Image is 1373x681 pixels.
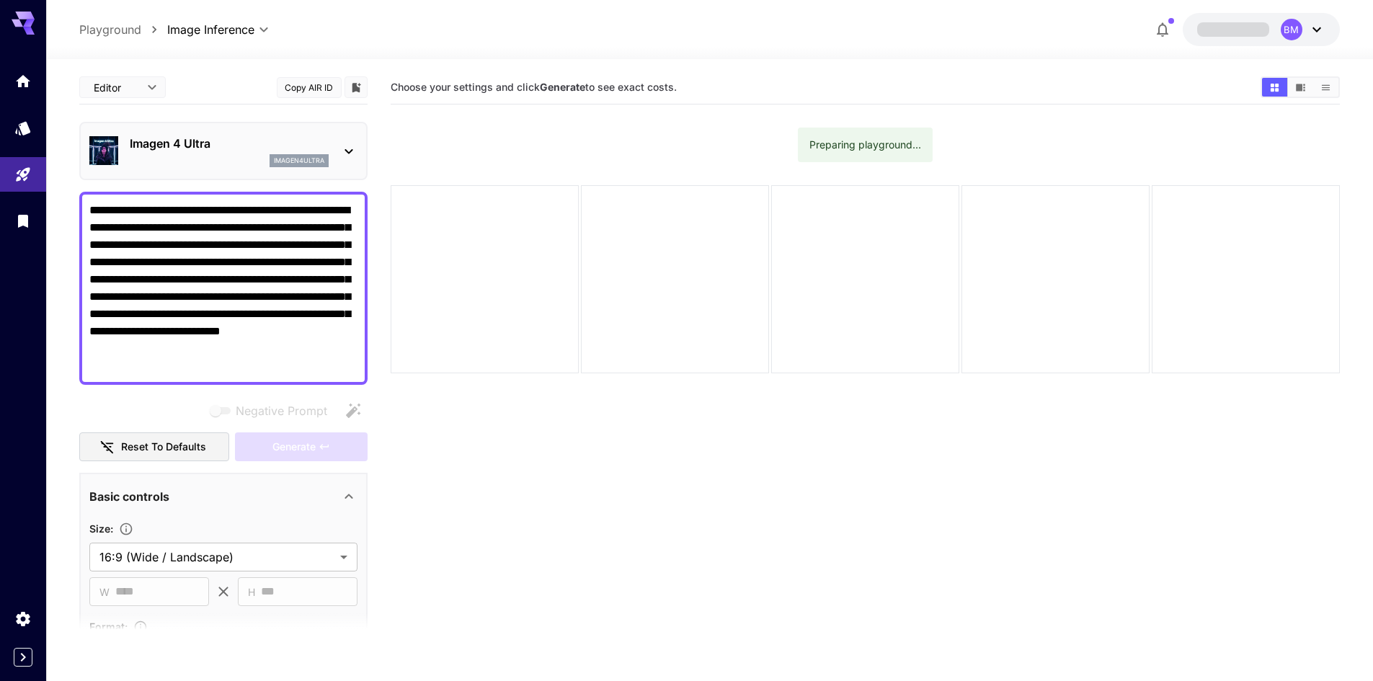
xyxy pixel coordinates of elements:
[89,488,169,505] p: Basic controls
[99,584,110,600] span: W
[14,72,32,90] div: Home
[540,81,585,93] b: Generate
[1281,19,1302,40] div: BM
[14,212,32,230] div: Library
[274,156,324,166] p: imagen4ultra
[1183,13,1340,46] button: BM
[99,548,334,566] span: 16:9 (Wide / Landscape)
[14,166,32,184] div: Playground
[113,522,139,536] button: Adjust the dimensions of the generated image by specifying its width and height in pixels, or sel...
[167,21,254,38] span: Image Inference
[79,432,229,462] button: Reset to defaults
[276,77,341,98] button: Copy AIR ID
[130,135,329,152] p: Imagen 4 Ultra
[79,21,141,38] a: Playground
[350,79,363,96] button: Add to library
[1313,78,1338,97] button: Show media in list view
[391,81,677,93] span: Choose your settings and click to see exact costs.
[809,132,921,158] div: Preparing playground...
[236,402,327,419] span: Negative Prompt
[248,584,255,600] span: H
[79,21,167,38] nav: breadcrumb
[14,119,32,137] div: Models
[1262,78,1287,97] button: Show media in grid view
[14,648,32,667] button: Expand sidebar
[89,479,357,514] div: Basic controls
[89,522,113,535] span: Size :
[14,610,32,628] div: Settings
[207,401,339,419] span: Negative prompts are not compatible with the selected model.
[1288,78,1313,97] button: Show media in video view
[94,80,138,95] span: Editor
[1261,76,1340,98] div: Show media in grid viewShow media in video viewShow media in list view
[89,129,357,173] div: Imagen 4 Ultraimagen4ultra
